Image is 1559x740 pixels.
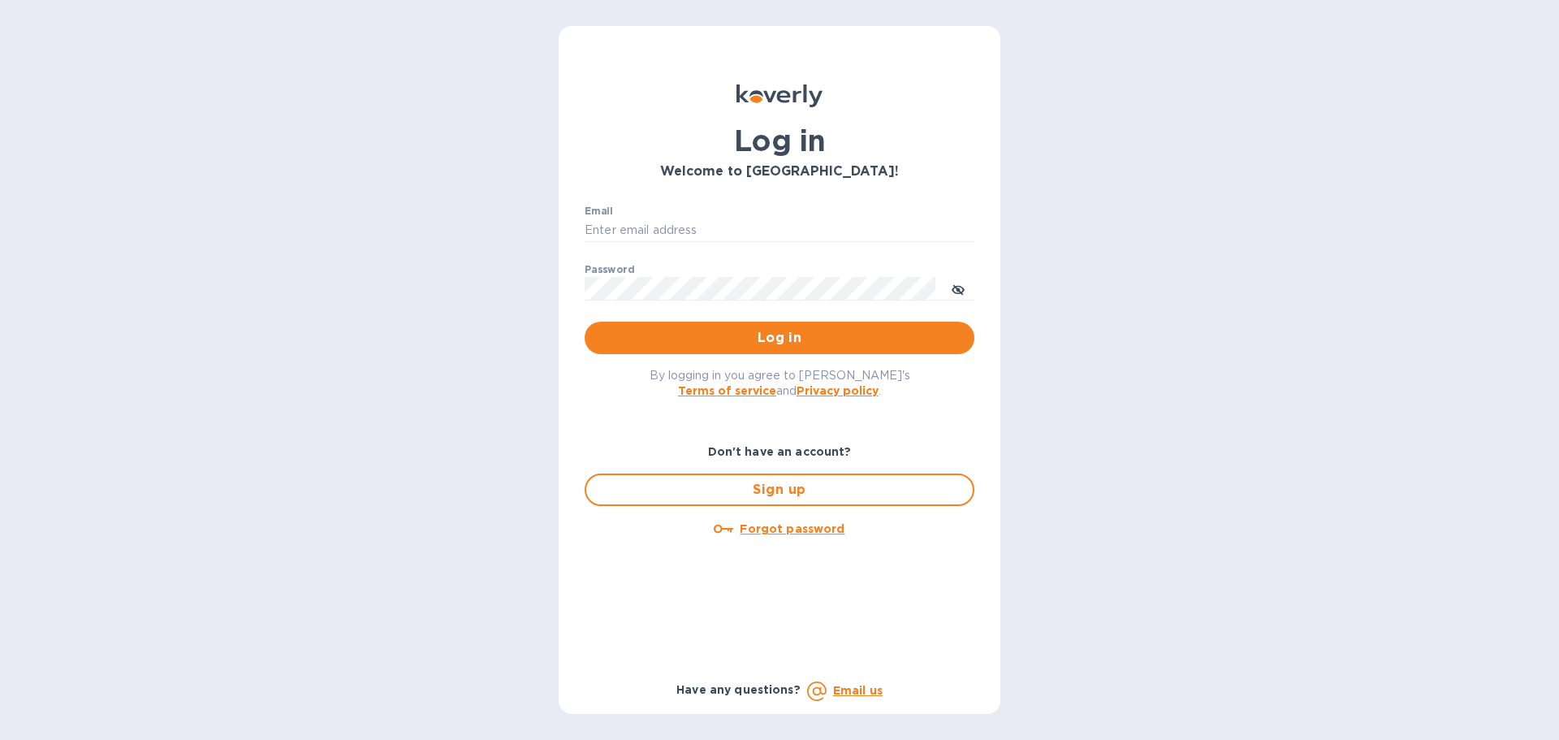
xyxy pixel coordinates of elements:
[708,445,852,458] b: Don't have an account?
[676,683,801,696] b: Have any questions?
[736,84,823,107] img: Koverly
[833,684,883,697] a: Email us
[650,369,910,397] span: By logging in you agree to [PERSON_NAME]'s and .
[598,328,961,348] span: Log in
[678,384,776,397] a: Terms of service
[797,384,879,397] a: Privacy policy
[585,206,613,216] label: Email
[599,480,960,500] span: Sign up
[585,123,974,158] h1: Log in
[942,272,974,305] button: toggle password visibility
[585,265,634,275] label: Password
[740,522,844,535] u: Forgot password
[585,164,974,180] h3: Welcome to [GEOGRAPHIC_DATA]!
[585,322,974,354] button: Log in
[585,219,974,243] input: Enter email address
[585,474,974,506] button: Sign up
